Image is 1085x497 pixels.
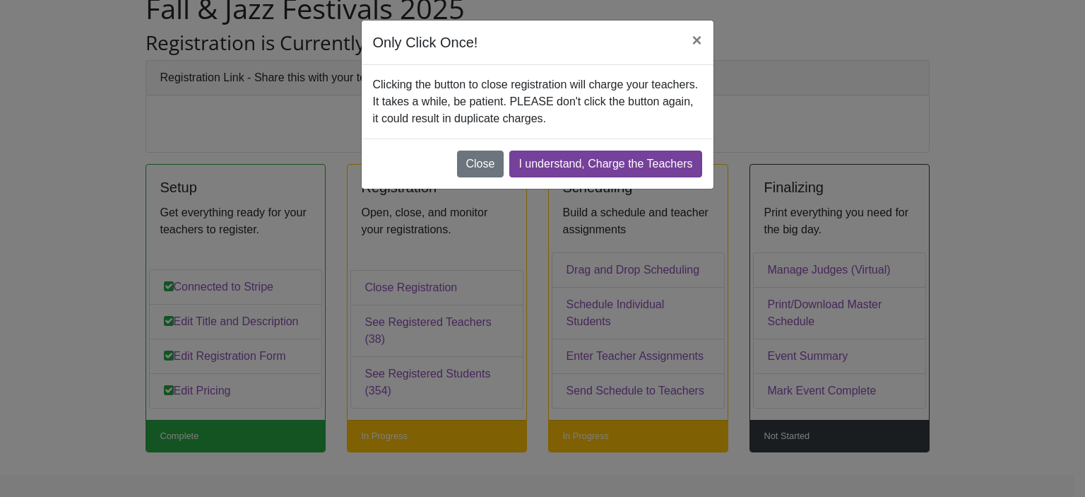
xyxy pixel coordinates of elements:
div: Clicking the button to close registration will charge your teachers. It takes a while, be patient... [362,65,713,139]
button: Close [680,21,713,60]
span: × [692,30,701,49]
h5: Only Click Once! [373,32,478,53]
button: Close [457,151,504,177]
a: I understand, Charge the Teachers [509,151,701,177]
